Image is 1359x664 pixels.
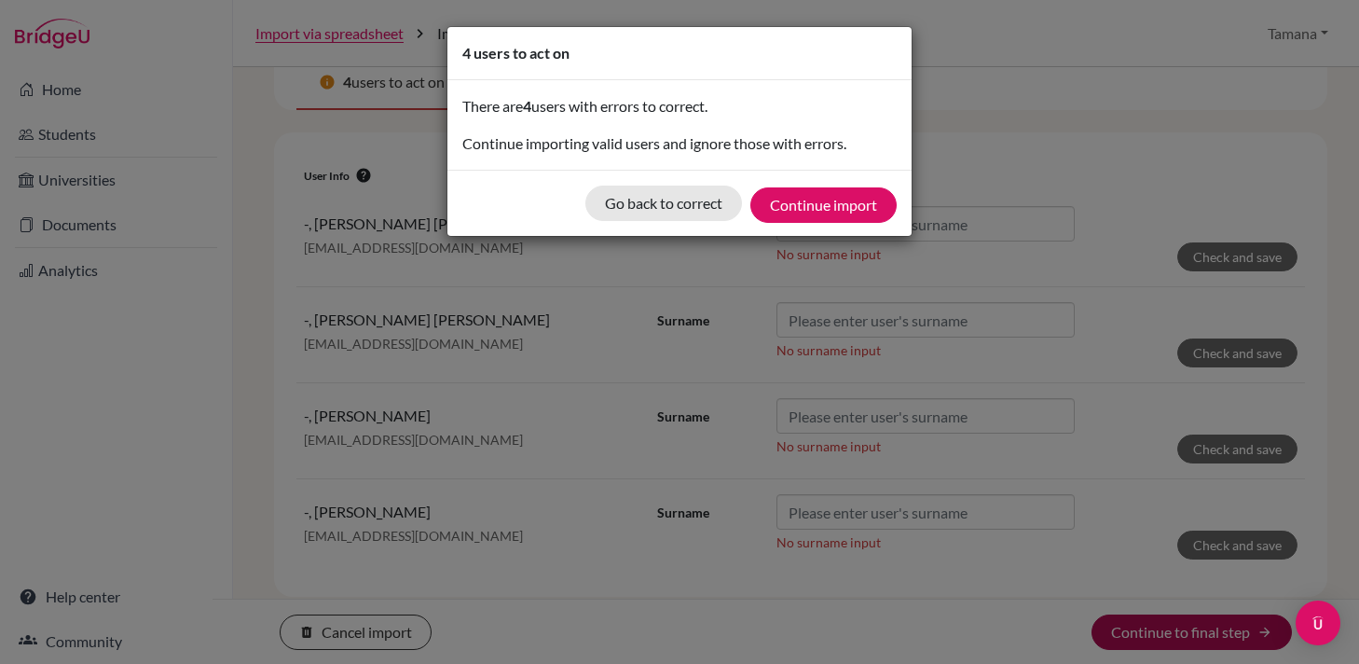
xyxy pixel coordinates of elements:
button: Go back to correct [585,186,742,221]
h5: 4 users to act on [462,42,570,64]
button: Continue import [750,187,897,223]
b: 4 [523,97,531,115]
p: Continue importing valid users and ignore those with errors. [462,132,897,155]
div: Open Intercom Messenger [1296,601,1340,645]
p: There are users with errors to correct. [462,95,897,118]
